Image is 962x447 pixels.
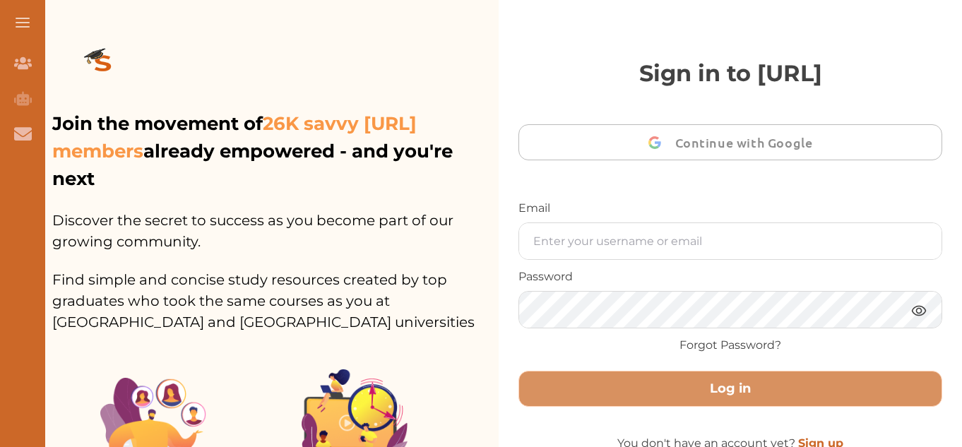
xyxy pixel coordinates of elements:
span: Continue with Google [675,126,820,159]
button: Continue with Google [518,124,942,160]
p: Email [518,200,942,217]
p: Password [518,268,942,285]
p: Discover the secret to success as you become part of our growing community. [52,193,499,252]
img: logo [52,25,154,105]
p: Join the movement of already empowered - and you're next [52,110,496,193]
button: Log in [518,371,942,407]
input: Enter your username or email [519,223,942,259]
p: Find simple and concise study resources created by top graduates who took the same courses as you... [52,252,499,333]
img: eye.3286bcf0.webp [910,302,927,319]
p: Sign in to [URL] [518,56,942,90]
a: Forgot Password? [679,337,781,354]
